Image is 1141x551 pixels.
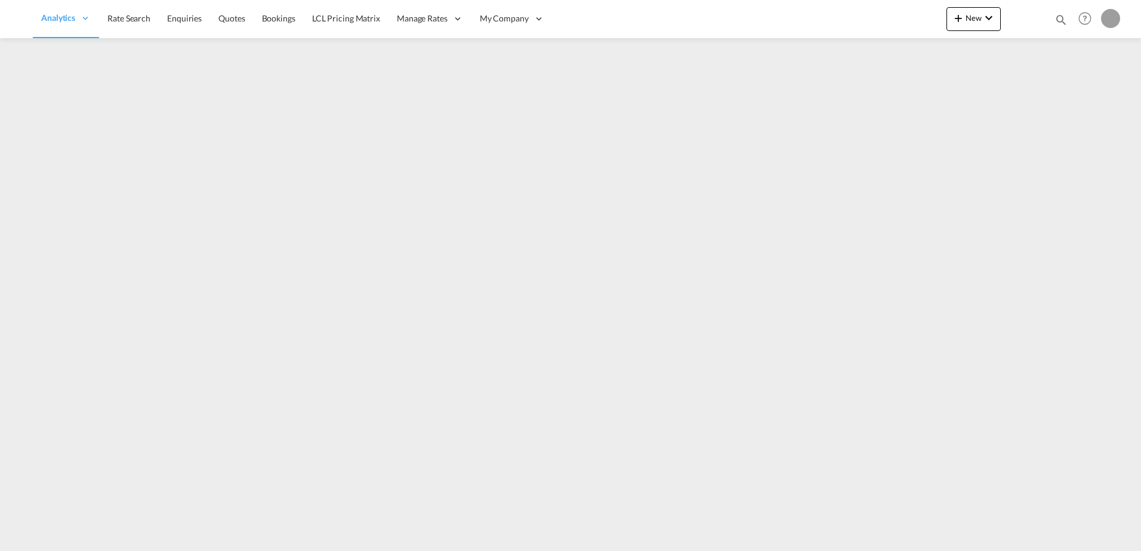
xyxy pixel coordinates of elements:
[982,11,996,25] md-icon: icon-chevron-down
[397,13,448,24] span: Manage Rates
[41,12,75,24] span: Analytics
[1075,8,1095,29] span: Help
[946,7,1001,31] button: icon-plus 400-fgNewicon-chevron-down
[218,13,245,23] span: Quotes
[262,13,295,23] span: Bookings
[167,13,202,23] span: Enquiries
[480,13,529,24] span: My Company
[107,13,150,23] span: Rate Search
[312,13,380,23] span: LCL Pricing Matrix
[951,13,996,23] span: New
[1054,13,1068,26] md-icon: icon-magnify
[1054,13,1068,31] div: icon-magnify
[1075,8,1101,30] div: Help
[951,11,966,25] md-icon: icon-plus 400-fg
